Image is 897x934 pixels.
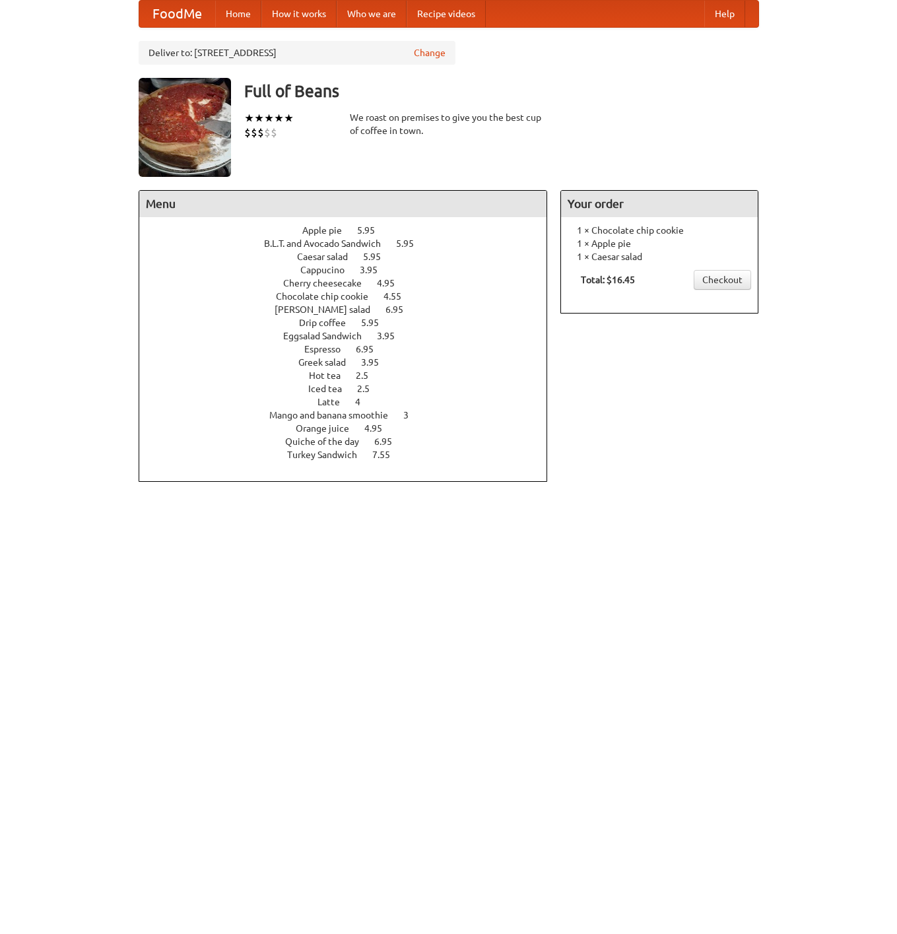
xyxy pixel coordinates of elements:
[407,1,486,27] a: Recipe videos
[356,344,387,354] span: 6.95
[309,370,354,381] span: Hot tea
[308,384,355,394] span: Iced tea
[299,317,403,328] a: Drip coffee 5.95
[264,238,438,249] a: B.L.T. and Avocado Sandwich 5.95
[356,370,382,381] span: 2.5
[396,238,427,249] span: 5.95
[275,304,428,315] a: [PERSON_NAME] salad 6.95
[357,384,383,394] span: 2.5
[287,450,370,460] span: Turkey Sandwich
[297,251,405,262] a: Caesar salad 5.95
[385,304,416,315] span: 6.95
[257,125,264,140] li: $
[285,436,416,447] a: Quiche of the day 6.95
[372,450,403,460] span: 7.55
[308,384,394,394] a: Iced tea 2.5
[357,225,388,236] span: 5.95
[276,291,382,302] span: Chocolate chip cookie
[264,238,394,249] span: B.L.T. and Avocado Sandwich
[355,397,374,407] span: 4
[360,265,391,275] span: 3.95
[269,410,401,420] span: Mango and banana smoothie
[283,331,375,341] span: Eggsalad Sandwich
[414,46,446,59] a: Change
[139,78,231,177] img: angular.jpg
[704,1,745,27] a: Help
[304,344,354,354] span: Espresso
[568,237,751,250] li: 1 × Apple pie
[363,251,394,262] span: 5.95
[317,397,385,407] a: Latte 4
[377,331,408,341] span: 3.95
[304,344,398,354] a: Espresso 6.95
[364,423,395,434] span: 4.95
[271,125,277,140] li: $
[317,397,353,407] span: Latte
[300,265,358,275] span: Cappucino
[383,291,415,302] span: 4.55
[244,78,759,104] h3: Full of Beans
[261,1,337,27] a: How it works
[337,1,407,27] a: Who we are
[215,1,261,27] a: Home
[139,41,455,65] div: Deliver to: [STREET_ADDRESS]
[285,436,372,447] span: Quiche of the day
[568,224,751,237] li: 1 × Chocolate chip cookie
[251,125,257,140] li: $
[350,111,548,137] div: We roast on premises to give you the best cup of coffee in town.
[296,423,362,434] span: Orange juice
[275,304,383,315] span: [PERSON_NAME] salad
[269,410,433,420] a: Mango and banana smoothie 3
[694,270,751,290] a: Checkout
[284,111,294,125] li: ★
[299,317,359,328] span: Drip coffee
[361,317,392,328] span: 5.95
[300,265,402,275] a: Cappucino 3.95
[581,275,635,285] b: Total: $16.45
[244,125,251,140] li: $
[254,111,264,125] li: ★
[276,291,426,302] a: Chocolate chip cookie 4.55
[309,370,393,381] a: Hot tea 2.5
[139,1,215,27] a: FoodMe
[561,191,758,217] h4: Your order
[244,111,254,125] li: ★
[361,357,392,368] span: 3.95
[374,436,405,447] span: 6.95
[298,357,403,368] a: Greek salad 3.95
[302,225,355,236] span: Apple pie
[264,125,271,140] li: $
[274,111,284,125] li: ★
[297,251,361,262] span: Caesar salad
[283,278,419,288] a: Cherry cheesecake 4.95
[296,423,407,434] a: Orange juice 4.95
[403,410,422,420] span: 3
[283,331,419,341] a: Eggsalad Sandwich 3.95
[283,278,375,288] span: Cherry cheesecake
[264,111,274,125] li: ★
[287,450,415,460] a: Turkey Sandwich 7.55
[298,357,359,368] span: Greek salad
[568,250,751,263] li: 1 × Caesar salad
[377,278,408,288] span: 4.95
[139,191,547,217] h4: Menu
[302,225,399,236] a: Apple pie 5.95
